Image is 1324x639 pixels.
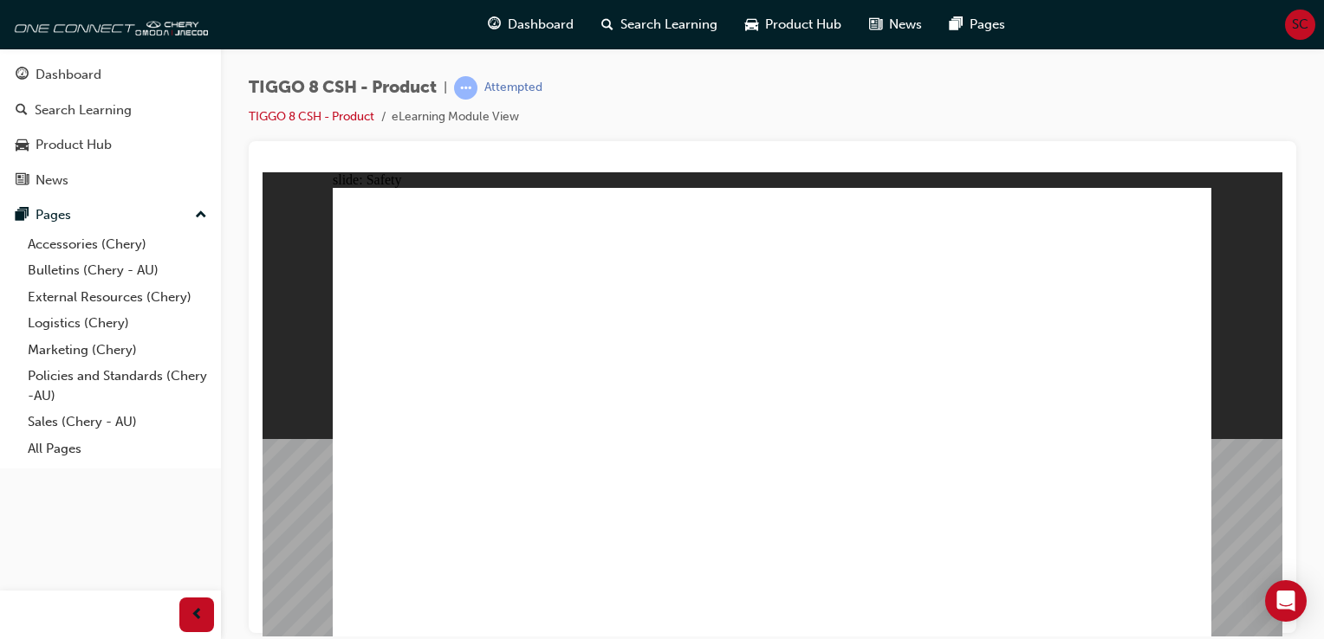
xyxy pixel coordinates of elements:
[745,14,758,35] span: car-icon
[601,14,613,35] span: search-icon
[7,129,214,161] a: Product Hub
[21,363,214,409] a: Policies and Standards (Chery -AU)
[855,7,936,42] a: news-iconNews
[9,7,208,42] img: oneconnect
[7,55,214,199] button: DashboardSearch LearningProduct HubNews
[195,204,207,227] span: up-icon
[36,65,101,85] div: Dashboard
[444,78,447,98] span: |
[7,94,214,126] a: Search Learning
[508,15,574,35] span: Dashboard
[21,284,214,311] a: External Resources (Chery)
[1292,15,1308,35] span: SC
[16,68,29,83] span: guage-icon
[35,100,132,120] div: Search Learning
[484,80,542,96] div: Attempted
[392,107,519,127] li: eLearning Module View
[249,78,437,98] span: TIGGO 8 CSH - Product
[21,337,214,364] a: Marketing (Chery)
[21,310,214,337] a: Logistics (Chery)
[7,199,214,231] button: Pages
[454,76,477,100] span: learningRecordVerb_ATTEMPT-icon
[16,138,29,153] span: car-icon
[620,15,717,35] span: Search Learning
[21,257,214,284] a: Bulletins (Chery - AU)
[16,208,29,223] span: pages-icon
[950,14,963,35] span: pages-icon
[16,173,29,189] span: news-icon
[936,7,1019,42] a: pages-iconPages
[36,171,68,190] div: News
[869,14,882,35] span: news-icon
[7,165,214,197] a: News
[587,7,731,42] a: search-iconSearch Learning
[474,7,587,42] a: guage-iconDashboard
[36,205,71,225] div: Pages
[21,231,214,258] a: Accessories (Chery)
[889,15,922,35] span: News
[36,135,112,155] div: Product Hub
[21,436,214,462] a: All Pages
[21,409,214,436] a: Sales (Chery - AU)
[191,604,204,626] span: prev-icon
[1285,10,1315,40] button: SC
[488,14,501,35] span: guage-icon
[970,15,1005,35] span: Pages
[731,7,855,42] a: car-iconProduct Hub
[16,103,28,119] span: search-icon
[249,109,374,124] a: TIGGO 8 CSH - Product
[765,15,841,35] span: Product Hub
[1265,580,1307,622] div: Open Intercom Messenger
[7,59,214,91] a: Dashboard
